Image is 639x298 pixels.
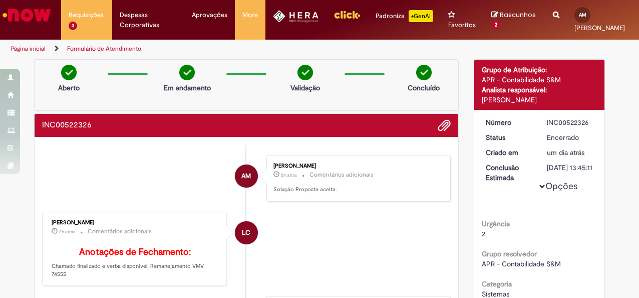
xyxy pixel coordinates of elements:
img: check-circle-green.png [297,65,313,80]
span: 2h atrás [59,229,75,235]
div: Padroniza [376,10,433,22]
span: Despesas Corporativas [120,10,177,30]
time: 28/08/2025 12:41:04 [59,229,75,235]
div: [PERSON_NAME] [52,220,218,226]
p: Chamado finalizado e verba disponivel. Remanejamento VMV 74555 [52,247,218,278]
p: Validação [290,83,320,93]
a: Formulário de Atendimento [67,45,141,53]
p: +GenAi [409,10,433,22]
span: Requisições [69,10,104,20]
b: Urgência [482,219,510,228]
h2: INC00522326 Histórico de tíquete [42,121,92,130]
img: HeraLogo.png [273,10,318,23]
button: Adicionar anexos [438,119,451,132]
img: check-circle-green.png [416,65,432,80]
dt: Conclusão Estimada [478,163,540,183]
span: um dia atrás [547,148,584,157]
b: Grupo resolvedor [482,249,537,258]
dt: Status [478,132,540,142]
span: Rascunhos [500,10,536,20]
small: Comentários adicionais [309,171,374,179]
dt: Criado em [478,147,540,158]
div: Leonardo Carvalho [235,221,258,244]
a: Página inicial [11,45,46,53]
div: Analista responsável: [482,85,597,95]
img: click_logo_yellow_360x200.png [334,7,361,22]
p: Solução Proposta aceita. [273,186,440,194]
img: ServiceNow [1,5,53,25]
span: APR - Contabilidade S&M [482,259,561,268]
time: 28/08/2025 12:51:20 [281,172,297,178]
time: 27/08/2025 10:45:11 [547,148,584,157]
span: 2 [491,21,500,30]
p: Concluído [408,83,440,93]
div: Encerrado [547,132,593,142]
div: Grupo de Atribuição: [482,65,597,75]
img: check-circle-green.png [61,65,77,80]
div: 27/08/2025 10:45:11 [547,147,593,158]
span: AM [241,164,251,188]
span: AM [579,12,586,18]
span: More [242,10,258,20]
div: [PERSON_NAME] [482,95,597,105]
div: APR - Contabilidade S&M [482,75,597,85]
a: Rascunhos [491,11,538,29]
span: Aprovações [192,10,227,20]
b: Anotações de Fechamento: [79,246,191,258]
div: [DATE] 13:45:11 [547,163,593,173]
p: Em andamento [164,83,211,93]
dt: Número [478,117,540,127]
span: Favoritos [448,20,476,30]
span: 3 [69,22,77,30]
span: LC [242,221,250,245]
span: 2h atrás [281,172,297,178]
p: Aberto [58,83,80,93]
span: 2 [482,229,485,238]
b: Categoria [482,279,512,288]
img: check-circle-green.png [179,65,195,80]
div: [PERSON_NAME] [273,163,440,169]
div: INC00522326 [547,117,593,127]
small: Comentários adicionais [88,227,152,236]
span: [PERSON_NAME] [574,24,625,32]
ul: Trilhas de página [8,40,419,58]
div: Ana Clara Moraes Manso [235,165,258,188]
